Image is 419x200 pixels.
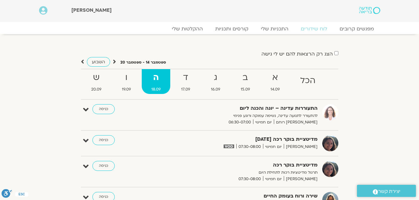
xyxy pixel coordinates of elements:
[261,51,333,57] label: הצג רק הרצאות להם יש לי גישה
[166,169,318,176] p: תרגול מדיטציות רכות לתחילת היום
[166,26,209,32] a: ההקלטות שלי
[92,135,115,145] a: כניסה
[201,86,230,93] span: 16.09
[261,71,289,85] strong: א
[261,86,289,93] span: 14.09
[209,26,255,32] a: קורסים ותכניות
[231,86,260,93] span: 15.09
[82,69,111,94] a: ש20.09
[92,161,115,171] a: כניסה
[255,26,295,32] a: התכניות שלי
[166,135,318,144] strong: מדיטציית בוקר רכה [DATE]
[224,144,234,148] img: vodicon
[112,69,140,94] a: ו19.09
[112,86,140,93] span: 19.09
[39,26,380,32] nav: Menu
[226,119,253,126] span: 06:30-07:00
[82,71,111,85] strong: ש
[201,71,230,85] strong: ג
[295,26,333,32] a: לוח שידורים
[82,86,111,93] span: 20.09
[172,86,200,93] span: 17.09
[274,119,318,126] span: [PERSON_NAME] רוחם
[112,71,140,85] strong: ו
[261,69,289,94] a: א14.09
[253,119,274,126] span: יום חמישי
[142,86,170,93] span: 18.09
[71,7,112,14] span: [PERSON_NAME]
[231,69,260,94] a: ב15.09
[92,59,105,65] span: השבוע
[166,113,318,119] p: להתעורר לתנועה עדינה, נשימה עמוקה ורוגע פנימי
[236,176,263,182] span: 07:30-08:00
[291,74,325,88] strong: הכל
[263,144,284,150] span: יום חמישי
[357,185,416,197] a: יצירת קשר
[284,144,318,150] span: [PERSON_NAME]
[172,69,200,94] a: ד17.09
[87,57,110,67] a: השבוע
[166,161,318,169] strong: מדיטציית בוקר רכה
[172,71,200,85] strong: ד
[263,176,284,182] span: יום חמישי
[291,69,325,94] a: הכל
[166,104,318,113] strong: התעוררות עדינה – יוגה והכנה ליום
[333,26,380,32] a: מפגשים קרובים
[142,71,170,85] strong: ה
[120,59,166,66] p: ספטמבר 14 - ספטמבר 20
[201,69,230,94] a: ג16.09
[142,69,170,94] a: ה18.09
[92,104,115,114] a: כניסה
[231,71,260,85] strong: ב
[236,144,263,150] span: 07:30-08:00
[378,187,400,196] span: יצירת קשר
[284,176,318,182] span: [PERSON_NAME]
